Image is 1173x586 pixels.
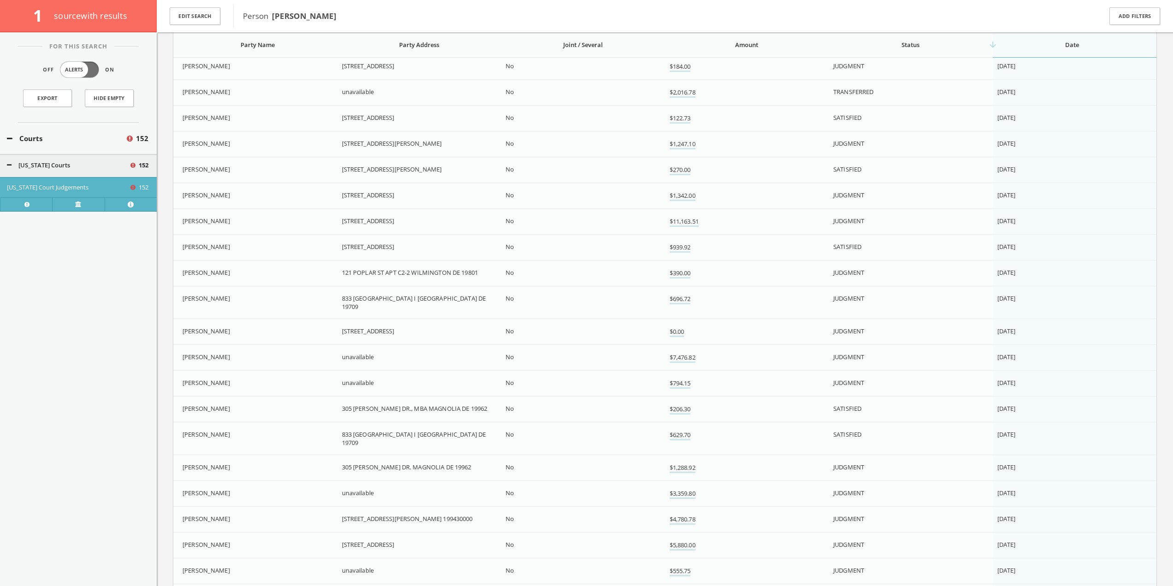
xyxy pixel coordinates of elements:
[833,489,864,497] span: JUDGMENT
[997,113,1016,122] span: [DATE]
[183,540,230,549] span: [PERSON_NAME]
[833,463,864,471] span: JUDGMENT
[183,327,230,335] span: [PERSON_NAME]
[735,41,758,49] span: Amount
[342,463,472,471] span: 305 [PERSON_NAME] DR. MAGNOLIA DE 19962
[833,430,861,438] span: SATISFIED
[506,165,514,173] span: No
[23,89,72,107] a: Export
[833,243,861,251] span: SATISFIED
[997,62,1016,70] span: [DATE]
[342,165,442,173] span: [STREET_ADDRESS][PERSON_NAME]
[997,294,1016,302] span: [DATE]
[670,217,699,227] a: $11,163.51
[833,294,864,302] span: JUDGMENT
[997,243,1016,251] span: [DATE]
[43,66,54,74] span: Off
[997,139,1016,148] span: [DATE]
[342,327,395,335] span: [STREET_ADDRESS]
[833,404,861,413] span: SATISFIED
[670,140,696,149] a: $1,247.10
[183,139,230,148] span: [PERSON_NAME]
[399,41,439,49] span: Party Address
[85,89,134,107] button: Hide Empty
[183,294,230,302] span: [PERSON_NAME]
[183,62,230,70] span: [PERSON_NAME]
[997,191,1016,199] span: [DATE]
[563,41,603,49] span: Joint / Several
[506,463,514,471] span: No
[7,133,125,144] button: Courts
[506,489,514,497] span: No
[183,463,230,471] span: [PERSON_NAME]
[997,404,1016,413] span: [DATE]
[506,191,514,199] span: No
[342,353,374,361] span: unavailable
[997,463,1016,471] span: [DATE]
[997,379,1016,387] span: [DATE]
[183,430,230,438] span: [PERSON_NAME]
[241,41,275,49] span: Party Name
[506,139,514,148] span: No
[183,268,230,277] span: [PERSON_NAME]
[997,566,1016,574] span: [DATE]
[670,295,691,304] a: $696.72
[183,489,230,497] span: [PERSON_NAME]
[997,165,1016,173] span: [DATE]
[342,268,478,277] span: 121 POPLAR ST APT C2-2 WILMINGTON DE 19801
[342,217,395,225] span: [STREET_ADDRESS]
[670,269,691,278] a: $390.00
[997,353,1016,361] span: [DATE]
[833,113,861,122] span: SATISFIED
[342,404,488,413] span: 305 [PERSON_NAME] DR., MBA MAGNOLIA DE 19962
[170,7,220,25] button: Edit Search
[54,10,127,21] span: source with results
[342,191,395,199] span: [STREET_ADDRESS]
[506,327,514,335] span: No
[7,183,129,192] button: [US_STATE] Court Judgements
[833,268,864,277] span: JUDGMENT
[997,515,1016,523] span: [DATE]
[7,161,129,170] button: [US_STATE] Courts
[670,88,696,98] a: $2,016.78
[670,541,696,550] a: $5,880.00
[997,268,1016,277] span: [DATE]
[506,404,514,413] span: No
[183,379,230,387] span: [PERSON_NAME]
[833,327,864,335] span: JUDGMENT
[670,567,691,576] a: $555.75
[670,515,696,525] a: $4,780.78
[506,88,514,96] span: No
[42,42,114,51] span: For This Search
[670,489,696,499] a: $3,359.80
[342,243,395,251] span: [STREET_ADDRESS]
[33,5,50,26] span: 1
[183,353,230,361] span: [PERSON_NAME]
[670,327,684,337] a: $0.00
[506,268,514,277] span: No
[342,88,374,96] span: unavailable
[670,191,696,201] a: $1,342.00
[342,515,473,523] span: [STREET_ADDRESS][PERSON_NAME] 199430000
[136,133,148,144] span: 152
[833,217,864,225] span: JUDGMENT
[506,430,514,438] span: No
[670,243,691,253] a: $939.92
[670,431,691,440] a: $629.70
[506,243,514,251] span: No
[506,540,514,549] span: No
[833,353,864,361] span: JUDGMENT
[833,88,873,96] span: TRANSFERRED
[506,217,514,225] span: No
[342,430,486,447] span: 833 [GEOGRAPHIC_DATA] I [GEOGRAPHIC_DATA] DE 19709
[670,463,696,473] a: $1,288.92
[506,353,514,361] span: No
[139,161,148,170] span: 152
[52,197,104,211] a: Verify at source
[183,165,230,173] span: [PERSON_NAME]
[183,243,230,251] span: [PERSON_NAME]
[183,404,230,413] span: [PERSON_NAME]
[833,165,861,173] span: SATISFIED
[670,353,696,363] a: $7,476.82
[342,566,374,574] span: unavailable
